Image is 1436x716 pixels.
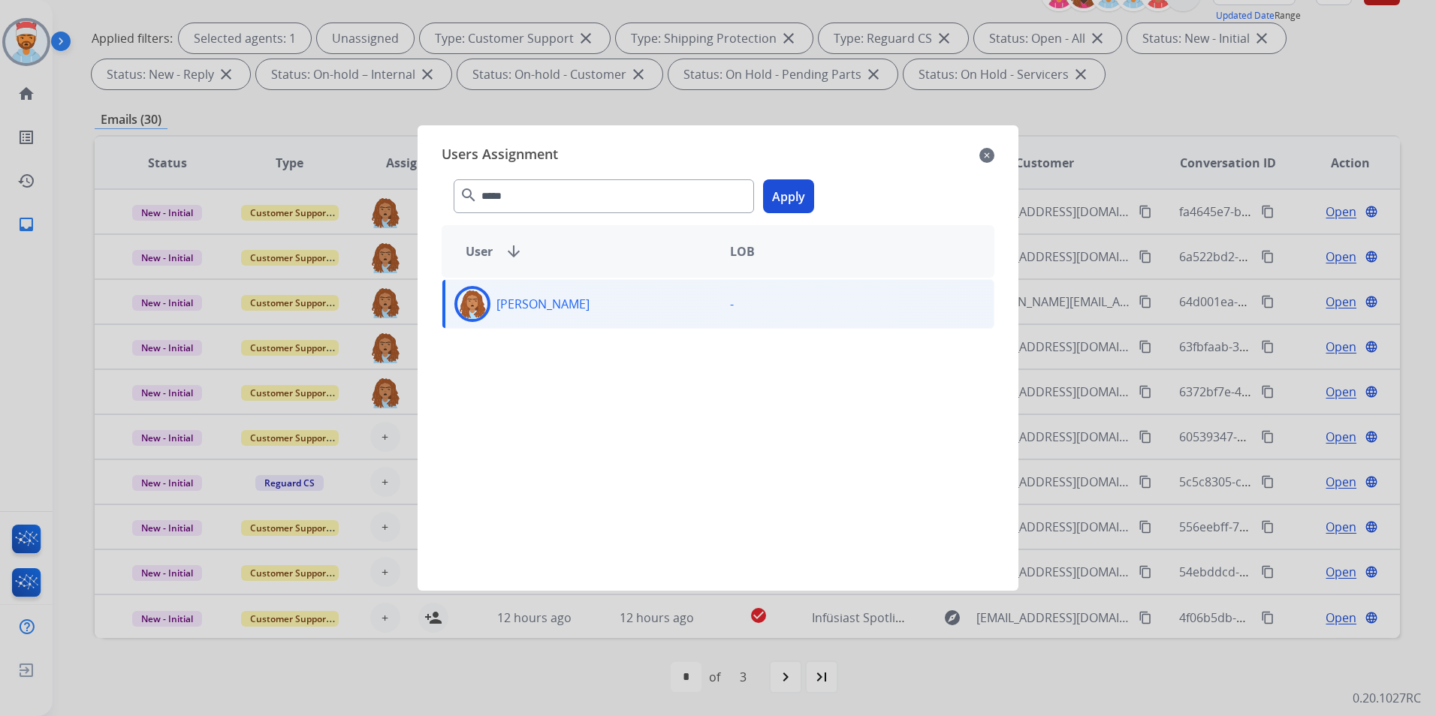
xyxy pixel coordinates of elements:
button: Apply [763,179,814,213]
p: - [730,295,734,313]
span: LOB [730,242,755,260]
div: User [454,242,718,260]
mat-icon: arrow_downward [505,242,523,260]
p: [PERSON_NAME] [496,295,590,313]
mat-icon: close [979,146,994,164]
span: Users Assignment [442,143,558,167]
mat-icon: search [460,186,478,204]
